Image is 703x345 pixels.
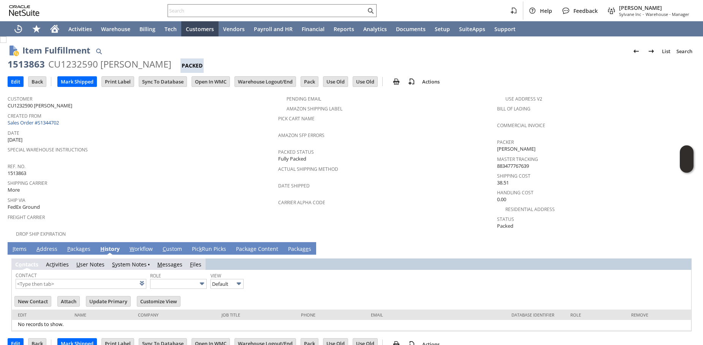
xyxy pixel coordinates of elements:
[16,279,146,289] input: <Type then tab>
[130,245,135,252] span: W
[573,7,598,14] span: Feedback
[15,261,38,268] a: Contacts
[27,21,46,36] div: Shortcuts
[278,115,315,122] a: Pick Cart Name
[306,245,309,252] span: e
[302,25,325,33] span: Financial
[65,245,92,254] a: Packages
[137,296,180,306] input: Customize View
[35,245,59,254] a: Address
[8,203,40,211] span: FedEx Ground
[76,261,104,268] a: User Notes
[97,21,135,36] a: Warehouse
[46,21,64,36] a: Home
[68,25,92,33] span: Activities
[392,77,401,86] img: print.svg
[76,261,80,268] span: U
[112,261,147,268] a: System Notes
[8,214,45,221] a: Freight Carrier
[168,6,366,15] input: Search
[497,162,529,170] span: 883477767639
[430,21,454,36] a: Setup
[100,245,104,252] span: H
[139,25,155,33] span: Billing
[157,261,162,268] span: M
[46,261,69,268] a: Activities
[287,106,342,112] a: Amazon Shipping Label
[8,136,22,143] span: [DATE]
[139,77,187,87] input: Sync To Database
[494,25,516,33] span: Support
[631,312,685,318] div: Remove
[58,296,79,306] input: Attach
[94,47,103,56] img: Quick Find
[647,47,656,56] img: Next
[8,113,41,119] a: Created From
[14,24,23,33] svg: Recent Records
[8,119,61,126] a: Sales Order #S1344702
[254,25,293,33] span: Payroll and HR
[659,45,673,57] a: List
[9,21,27,36] a: Recent Records
[682,244,691,253] a: Unrolled view on
[8,130,19,136] a: Date
[199,245,202,252] span: k
[157,261,182,268] a: Messages
[643,11,644,17] span: -
[497,222,513,230] span: Packed
[8,102,72,109] span: CU1232590 [PERSON_NAME]
[619,4,689,11] span: [PERSON_NAME]
[497,173,530,179] a: Shipping Cost
[334,25,354,33] span: Reports
[680,145,693,173] iframe: Click here to launch Oracle Guided Learning Help Panel
[497,189,534,196] a: Handling Cost
[301,312,359,318] div: Phone
[278,199,325,206] a: Carrier Alpha Code
[287,96,321,102] a: Pending Email
[301,77,318,87] input: Pack
[234,245,280,254] a: Package Content
[329,21,359,36] a: Reports
[234,279,243,288] img: More Options
[8,197,25,203] a: Ship Via
[497,106,530,112] a: Bill Of Lading
[150,273,161,279] a: Role
[163,245,166,252] span: C
[16,272,37,279] a: Contact
[278,166,338,172] a: Actual Shipping Method
[211,279,244,289] input: Default
[192,77,230,87] input: Open In WMC
[353,77,377,87] input: Use Old
[135,21,160,36] a: Billing
[371,312,424,318] div: Email
[198,279,206,288] img: More Options
[98,245,122,254] a: History
[323,77,348,87] input: Use Old
[286,245,313,254] a: Packages
[190,245,228,254] a: PickRun Picks
[52,261,54,268] span: t
[67,245,70,252] span: P
[186,25,214,33] span: Customers
[505,96,542,102] a: Use Address V2
[407,77,416,86] img: add-record.svg
[8,77,23,87] input: Edit
[48,58,171,70] div: CU1232590 [PERSON_NAME]
[28,77,46,87] input: Back
[497,139,514,145] a: Packer
[58,77,97,87] input: Mark Shipped
[278,183,310,189] a: Date Shipped
[490,21,520,36] a: Support
[181,21,218,36] a: Customers
[278,132,325,139] a: Amazon SFP Errors
[223,25,245,33] span: Vendors
[218,21,249,36] a: Vendors
[359,21,391,36] a: Analytics
[101,25,130,33] span: Warehouse
[646,11,689,17] span: Warehouse - Manager
[13,245,14,252] span: I
[396,25,426,33] span: Documents
[278,155,306,162] span: Fully Packed
[222,312,290,318] div: Job Title
[249,21,297,36] a: Payroll and HR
